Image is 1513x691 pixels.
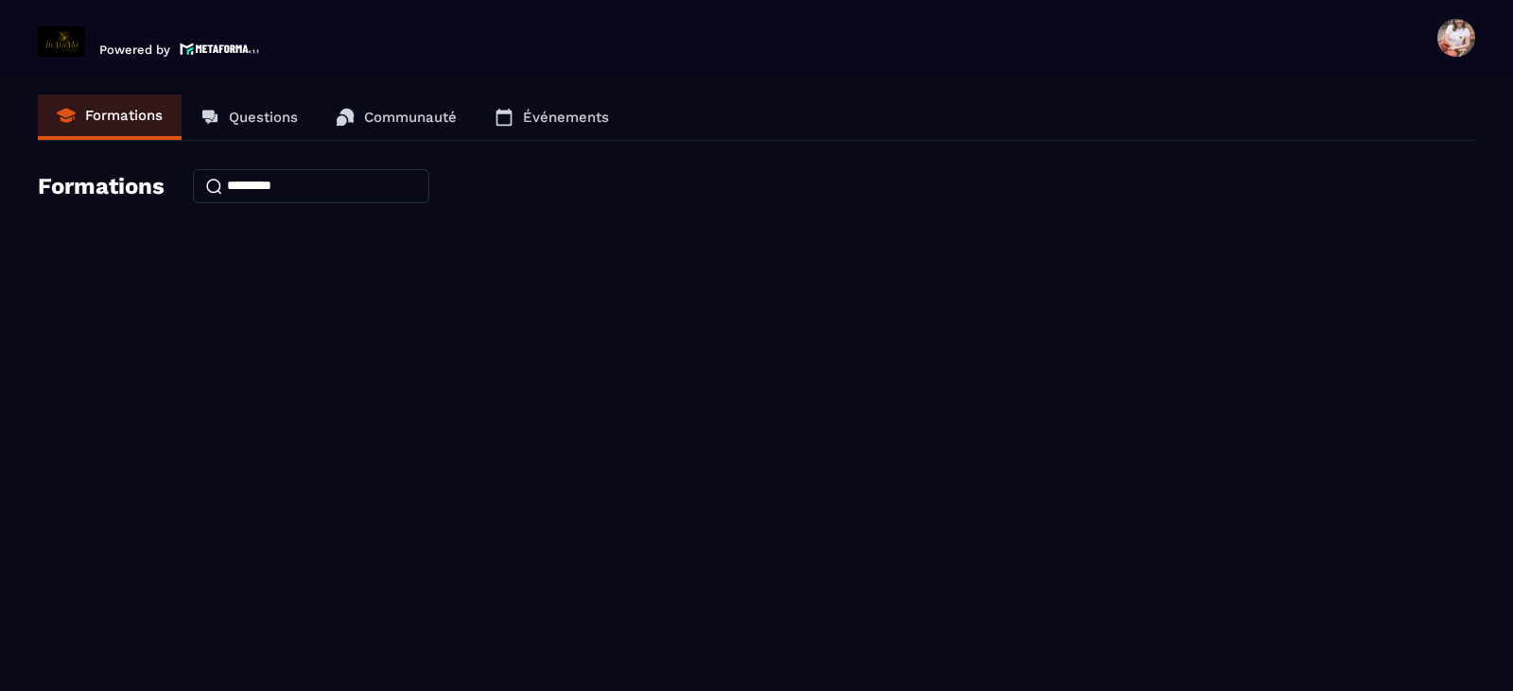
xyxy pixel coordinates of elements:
[364,109,457,126] p: Communauté
[38,95,182,140] a: Formations
[523,109,609,126] p: Événements
[182,95,317,140] a: Questions
[476,95,628,140] a: Événements
[229,109,298,126] p: Questions
[38,26,85,57] img: logo-branding
[38,173,165,199] h4: Formations
[317,95,476,140] a: Communauté
[99,43,170,57] p: Powered by
[180,41,259,57] img: logo
[85,107,163,124] p: Formations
